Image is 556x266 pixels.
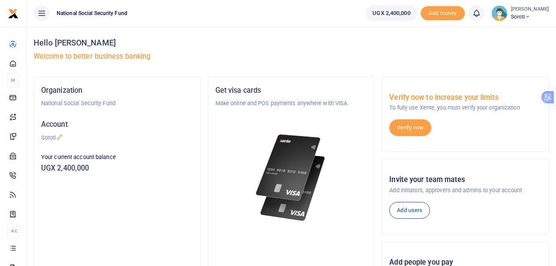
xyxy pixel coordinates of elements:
[41,99,193,108] p: National Social Security Fund
[389,119,431,136] a: Verify now
[34,52,549,61] h5: Welcome to better business banking
[421,6,465,21] li: Toup your wallet
[53,9,131,17] span: National Social Security Fund
[41,153,193,162] p: Your current account balance
[8,10,19,16] a: logo-small logo-large logo-large
[215,99,368,108] p: Make online and POS payments anywhere with VISA
[41,133,193,142] p: Soroti
[41,164,193,173] h5: UGX 2,400,000
[511,13,549,21] span: Soroti
[362,5,420,21] li: Wallet ballance
[34,38,549,48] h4: Hello [PERSON_NAME]
[41,86,193,95] h5: Organization
[491,5,549,21] a: profile-user [PERSON_NAME] Soroti
[389,186,541,195] p: Add initiators, approvers and admins to your account
[7,224,19,238] li: Ac
[389,202,430,219] a: Add users
[389,93,541,102] h5: Verify now to increase your limits
[366,5,417,21] a: UGX 2,400,000
[215,86,368,95] h5: Get visa cards
[491,5,507,21] img: profile-user
[421,9,465,16] a: Add money
[372,9,410,18] span: UGX 2,400,000
[8,8,19,19] img: logo-small
[389,175,541,184] h5: Invite your team mates
[41,120,193,129] h5: Account
[511,6,549,13] small: [PERSON_NAME]
[389,103,541,112] p: To fully use Xente, you must verify your organization
[253,129,330,227] img: xente-_physical_cards.png
[7,73,19,87] li: M
[421,6,465,21] span: Add money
